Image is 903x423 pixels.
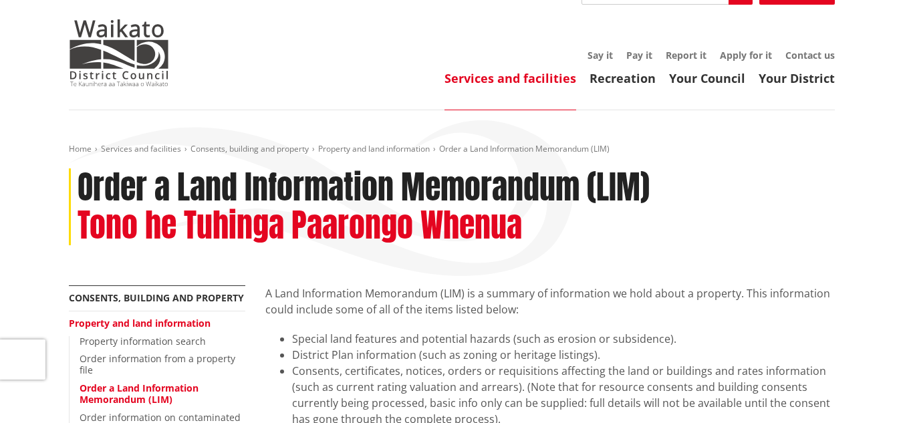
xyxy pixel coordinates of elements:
a: Your Council [669,70,745,86]
a: Say it [588,49,613,61]
li: Special land features and potential hazards (such as erosion or subsidence). [292,331,835,347]
a: Recreation [590,70,656,86]
a: Property and land information [318,143,430,154]
a: Your District [759,70,835,86]
a: Services and facilities [101,143,181,154]
a: Property and land information [69,317,211,329]
a: Contact us [785,49,835,61]
a: Order a Land Information Memorandum (LIM) [80,382,199,406]
p: A Land Information Memorandum (LIM) is a summary of information we hold about a property. This in... [265,285,835,317]
a: Consents, building and property [69,291,244,304]
li: District Plan information (such as zoning or heritage listings). [292,347,835,363]
iframe: Messenger Launcher [842,367,890,415]
a: Services and facilities [444,70,576,86]
span: Order a Land Information Memorandum (LIM) [439,143,610,154]
img: Waikato District Council - Te Kaunihera aa Takiwaa o Waikato [69,19,169,86]
h2: Tono he Tuhinga Paarongo Whenua [78,206,522,245]
a: Report it [666,49,706,61]
a: Order information from a property file [80,352,235,376]
nav: breadcrumb [69,144,835,155]
a: Consents, building and property [190,143,309,154]
a: Pay it [626,49,652,61]
a: Property information search [80,335,206,347]
a: Home [69,143,92,154]
h1: Order a Land Information Memorandum (LIM) [78,168,650,207]
a: Apply for it [720,49,772,61]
